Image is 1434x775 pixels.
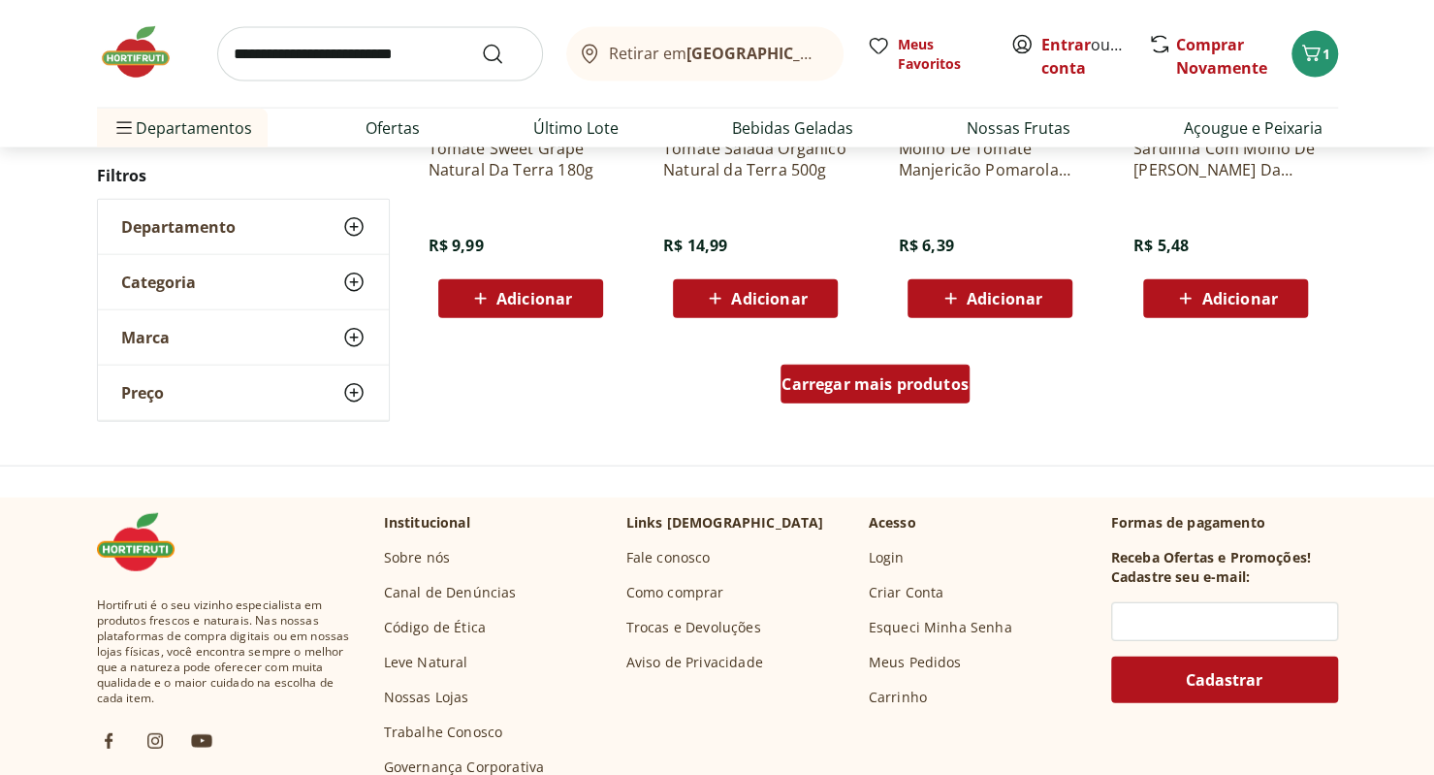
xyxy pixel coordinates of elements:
a: Como comprar [626,583,724,602]
a: Código de Ética [384,618,486,637]
a: Comprar Novamente [1176,34,1267,79]
button: Preço [98,365,389,419]
button: Categoria [98,254,389,308]
span: ou [1041,33,1128,80]
button: Adicionar [438,279,603,318]
span: Adicionar [496,291,572,307]
button: Retirar em[GEOGRAPHIC_DATA]/[GEOGRAPHIC_DATA] [566,27,844,81]
span: 1 [1322,45,1330,63]
img: fb [97,729,120,753]
img: Hortifruti [97,23,194,81]
a: Nossas Frutas [967,116,1070,140]
a: Ofertas [366,116,420,140]
button: Carrinho [1291,31,1338,78]
p: Institucional [384,513,470,533]
button: Submit Search [481,43,527,66]
a: Carrinho [869,688,927,707]
span: R$ 14,99 [663,235,727,256]
a: Carregar mais produtos [781,365,970,411]
a: Entrar [1041,34,1091,55]
a: Nossas Lojas [384,688,469,707]
a: Tomate Salada Orgânico Natural da Terra 500g [663,138,847,180]
button: Adicionar [908,279,1072,318]
a: Criar Conta [869,583,944,602]
h2: Filtros [97,155,390,194]
a: Esqueci Minha Senha [869,618,1012,637]
a: Molho De Tomate Manjericão Pomarola Sabores Sachê 300G [898,138,1082,180]
span: Adicionar [1201,291,1277,307]
span: Hortifruti é o seu vizinho especialista em produtos frescos e naturais. Nas nossas plataformas de... [97,597,353,706]
span: R$ 9,99 [429,235,484,256]
p: Links [DEMOGRAPHIC_DATA] [626,513,824,533]
a: Açougue e Peixaria [1184,116,1322,140]
a: Sardinha Com Molho De [PERSON_NAME] Da Costa Lata 84G [1133,138,1318,180]
a: Meus Pedidos [869,653,962,672]
span: R$ 5,48 [1133,235,1189,256]
span: Retirar em [609,45,823,62]
span: Categoria [121,272,196,291]
button: Adicionar [1143,279,1308,318]
p: Formas de pagamento [1111,513,1338,533]
h3: Cadastre seu e-mail: [1111,567,1250,587]
button: Adicionar [673,279,838,318]
button: Menu [112,105,136,151]
input: search [217,27,543,81]
h3: Receba Ofertas e Promoções! [1111,548,1311,567]
span: Carregar mais produtos [781,376,969,392]
img: Hortifruti [97,513,194,571]
a: Trabalhe Conosco [384,723,503,742]
a: Último Lote [533,116,619,140]
button: Marca [98,309,389,364]
a: Criar conta [1041,34,1148,79]
span: Marca [121,327,170,346]
a: Leve Natural [384,653,468,672]
span: Departamentos [112,105,252,151]
a: Sobre nós [384,548,450,567]
a: Bebidas Geladas [732,116,853,140]
a: Login [869,548,905,567]
span: Cadastrar [1186,672,1262,688]
a: Fale conosco [626,548,711,567]
a: Trocas e Devoluções [626,618,761,637]
span: Meus Favoritos [898,35,987,74]
img: ytb [190,729,213,753]
span: Preço [121,382,164,402]
span: Adicionar [967,291,1042,307]
img: ig [143,729,167,753]
a: Aviso de Privacidade [626,653,763,672]
a: Tomate Sweet Grape Natural Da Terra 180g [429,138,613,180]
b: [GEOGRAPHIC_DATA]/[GEOGRAPHIC_DATA] [686,43,1013,64]
span: R$ 6,39 [898,235,953,256]
span: Departamento [121,216,236,236]
a: Canal de Denúncias [384,583,517,602]
p: Acesso [869,513,916,533]
button: Cadastrar [1111,657,1338,703]
span: Adicionar [731,291,807,307]
button: Departamento [98,199,389,253]
a: Meus Favoritos [867,35,987,74]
